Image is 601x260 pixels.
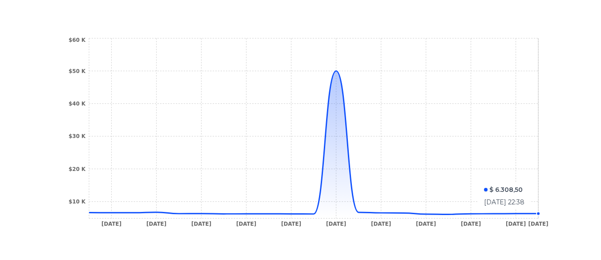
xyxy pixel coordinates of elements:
tspan: [DATE] [371,221,391,227]
tspan: $20 K [69,166,86,172]
tspan: [DATE] [528,221,549,227]
tspan: $30 K [69,133,86,139]
tspan: [DATE] [461,221,481,227]
tspan: $60 K [69,37,86,43]
tspan: $50 K [69,68,86,74]
tspan: [DATE] [236,221,256,227]
tspan: [DATE] [101,221,121,227]
tspan: $10 K [69,199,86,205]
tspan: $40 K [69,101,86,107]
tspan: [DATE] [326,221,346,227]
tspan: [DATE] [281,221,301,227]
tspan: [DATE] [146,221,166,227]
tspan: [DATE] [191,221,211,227]
tspan: [DATE] [416,221,436,227]
tspan: [DATE] [506,221,526,227]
